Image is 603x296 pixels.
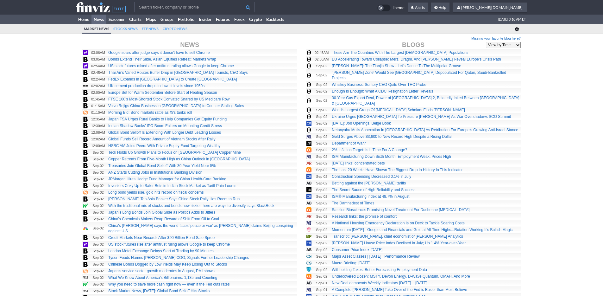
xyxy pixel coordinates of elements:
td: Sep-02 [312,127,331,133]
a: Theme [377,4,405,11]
td: Sep-02 [312,220,331,227]
a: [PERSON_NAME] Top Asia Banker Says China Stock Rally Has Room to Run [108,197,240,201]
td: 12:00AM [89,143,108,149]
td: Sep-02 [312,147,331,153]
td: 01:45AM [89,96,108,103]
a: Momentum [DATE] - Google and Financials and Gold at All-Time Highs...Rotation Working It's Bullis... [332,228,512,232]
td: Sep-02 [312,240,331,247]
a: With the traditional mix of stocks and bonds now riskier, here are ways to diversify, says BlackRock [108,203,274,208]
td: Sep-02 [312,213,331,220]
a: The Damnedest of Times [332,201,374,205]
td: Sep-02 [312,233,331,240]
a: Google soars after judge says it doesn't have to sell Chrome [108,50,210,55]
a: Research links: the promise of comfort [332,214,397,219]
a: Morning Bid: Bond markets rattle as Xi's tanks roll [108,110,192,115]
td: 02:24AM [89,76,108,83]
td: 03:06AM [89,49,108,56]
a: Europe Set for Warm September Before Start of Heating Season [108,90,217,95]
td: Sep-02 [89,216,108,222]
td: Sep-02 [312,273,331,280]
a: Stock Market News, [DATE]: Global Bond Selloff Hits Stocks [108,289,210,293]
a: London Metal Exchange Delays Start of Trading by 90 Minutes [108,249,214,253]
td: Sep-02 [312,227,331,233]
td: Sep-02 [312,95,331,107]
td: Sep-02 [312,187,331,193]
td: Sep-02 [312,253,331,260]
a: Missing your favorite blog here? [471,36,521,41]
a: [PERSON_NAME]: The Tianjin Show - Let's Dance To The Multipolar Groove [332,64,461,68]
a: ISM Manufacturing Down Sixth Month, Employment Weak, Prices High [332,154,451,159]
td: 01:15AM [89,103,108,109]
td: Sep-02 [89,248,108,254]
a: Global Funds Sell Record Amount of Vietnam Stocks After Rally [108,137,216,141]
a: Home [76,15,91,24]
a: ANZ Starts Cutting Jobs in Institutional Banking Division [108,170,202,175]
a: Undercovered Dozen: MSTY, Devon Energy, D-Wave Quantum, OMAH, And More [332,274,470,279]
a: UK cement production drops to lowest levels since 1950s [108,84,204,88]
a: Withholding Taxes: Better Forecasting Employment Data [332,267,427,272]
a: World's Largest Group Of [MEDICAL_DATA] Scholars Finds [PERSON_NAME] [332,108,465,112]
td: Sep-02 [312,160,331,167]
span: Theme [392,4,405,11]
a: JPMorgan Hires Hedge Fund Manager for China Health-Care Banking [108,177,226,181]
td: Sep-02 [89,169,108,176]
td: Sep-02 [312,140,331,147]
td: 03:05AM [89,56,108,63]
a: Maps [144,15,158,24]
td: Sep-02 [312,120,331,127]
td: Sep-02 [89,149,108,156]
a: New Deal democrats Weekly Indicators [DATE] – [DATE] [332,281,427,285]
a: Crypto News [161,24,189,34]
td: 02:45AM [89,69,108,76]
td: Sep-02 [312,167,331,173]
a: ETF News [140,24,160,34]
td: Sep-02 [312,180,331,187]
td: Sep-02 [89,189,108,196]
td: Sep-01 [312,286,331,293]
td: Sep-02 [89,176,108,183]
a: Backtests [264,15,286,24]
a: Indian Shadow Banks’ IPO Boom Falters on Mounting Credit Stress [108,124,222,128]
a: [PERSON_NAME] House Price Index Declined in July; Up 1.4% Year-over-Year [332,241,466,245]
td: Sep-02 [89,196,108,203]
td: Sep-02 [312,81,331,88]
td: Sep-02 [312,133,331,140]
a: Japan FSA Urges Rural Banks to Help Companies Get Equity Funding [108,117,227,121]
td: Sep-02 [312,260,331,267]
td: Sep-02 [89,183,108,189]
a: Consumer Price Index [DATE] [332,248,382,252]
td: Sep-02 [312,173,331,180]
td: Sep-02 [312,207,331,213]
a: '[PERSON_NAME] Zone' Would See [GEOGRAPHIC_DATA] Depopulated For Qatari, Saudi-Bankrolled Projects [332,70,506,80]
a: Ukraine Urges [GEOGRAPHIC_DATA] To Pressure [PERSON_NAME] As War Overshadows SCO Summit [332,114,511,119]
a: [DATE]: Job Openings, Beige Book [332,121,391,125]
a: Investors Cozy Up to Safer Bets in Indian Stock Market as Tariff Pain Looms [108,183,236,188]
td: Sep-02 [312,200,331,207]
td: Sep-02 [89,268,108,274]
a: Charts [127,15,144,24]
a: Japan’s Long Bonds Join Global Slide as Politics Adds to Jitters [108,210,215,215]
a: Insider [197,15,214,24]
td: Sep-02 [89,235,108,241]
a: China's [PERSON_NAME] says the world faces 'peace or war' as [PERSON_NAME] claims Beijing conspir... [108,223,293,233]
a: Forex [232,15,247,24]
span: Blogs [402,41,424,48]
a: Tyson Foods Names [PERSON_NAME] COO, Signals Further Leadership Changes [108,255,249,260]
a: The Secret Sauce of High Reliability and Success [332,188,415,192]
td: Sep-02 [89,281,108,288]
td: 12:35AM [89,116,108,123]
a: Treasuries Join Global Bond Selloff With 30-Year Yield Near 5% [108,164,216,168]
td: Sep-02 [89,261,108,268]
a: FTSE 100’s Most-Shorted Stock Convatec Snared by US Medicare Row [108,97,229,101]
a: Gold Surges Above $3,600 to New Record High Despite a Rising Dollar [332,134,452,139]
a: Bonds Extend Their Slide, Asian Equities Retreat: Markets Wrap [108,57,216,61]
span: [PERSON_NAME][DOMAIN_NAME] [461,5,523,10]
a: 2% Inflation Target: Is It Time For A Change? [332,148,407,152]
a: Transcript: [PERSON_NAME], chief economist of [PERSON_NAME] Analytics [332,234,463,239]
a: Alerts [408,3,428,13]
td: Sep-02 [89,163,108,169]
a: Department of War? [332,141,366,145]
td: Sep-01 [312,280,331,286]
td: Sep-02 [89,222,108,235]
td: Sep-02 [89,288,108,294]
